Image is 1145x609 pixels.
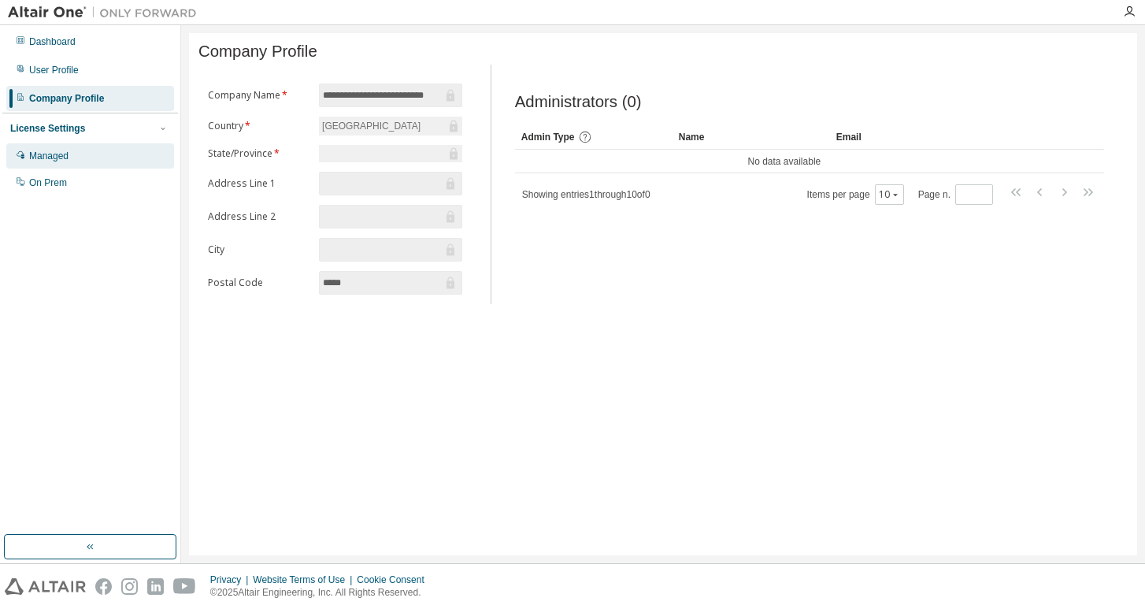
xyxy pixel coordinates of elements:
label: City [208,243,309,256]
p: © 2025 Altair Engineering, Inc. All Rights Reserved. [210,586,434,600]
div: Cookie Consent [357,574,433,586]
img: altair_logo.svg [5,578,86,595]
div: Name [679,124,824,150]
label: Company Name [208,89,309,102]
button: 10 [879,188,900,201]
div: [GEOGRAPHIC_DATA] [320,117,423,135]
div: Email [836,124,969,150]
td: No data available [515,150,1054,173]
span: Company Profile [198,43,317,61]
span: Showing entries 1 through 10 of 0 [522,189,650,200]
img: linkedin.svg [147,578,164,595]
img: instagram.svg [121,578,138,595]
label: State/Province [208,147,309,160]
div: Website Terms of Use [253,574,357,586]
div: On Prem [29,176,67,189]
div: Company Profile [29,92,104,105]
div: User Profile [29,64,79,76]
div: Privacy [210,574,253,586]
span: Page n. [918,184,993,205]
div: Managed [29,150,69,162]
span: Administrators (0) [515,93,642,111]
span: Items per page [807,184,904,205]
span: Admin Type [521,132,575,143]
img: facebook.svg [95,578,112,595]
label: Address Line 2 [208,210,309,223]
img: youtube.svg [173,578,196,595]
label: Address Line 1 [208,177,309,190]
div: [GEOGRAPHIC_DATA] [319,117,462,136]
label: Postal Code [208,277,309,289]
div: Dashboard [29,35,76,48]
div: License Settings [10,122,85,135]
img: Altair One [8,5,205,20]
label: Country [208,120,309,132]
